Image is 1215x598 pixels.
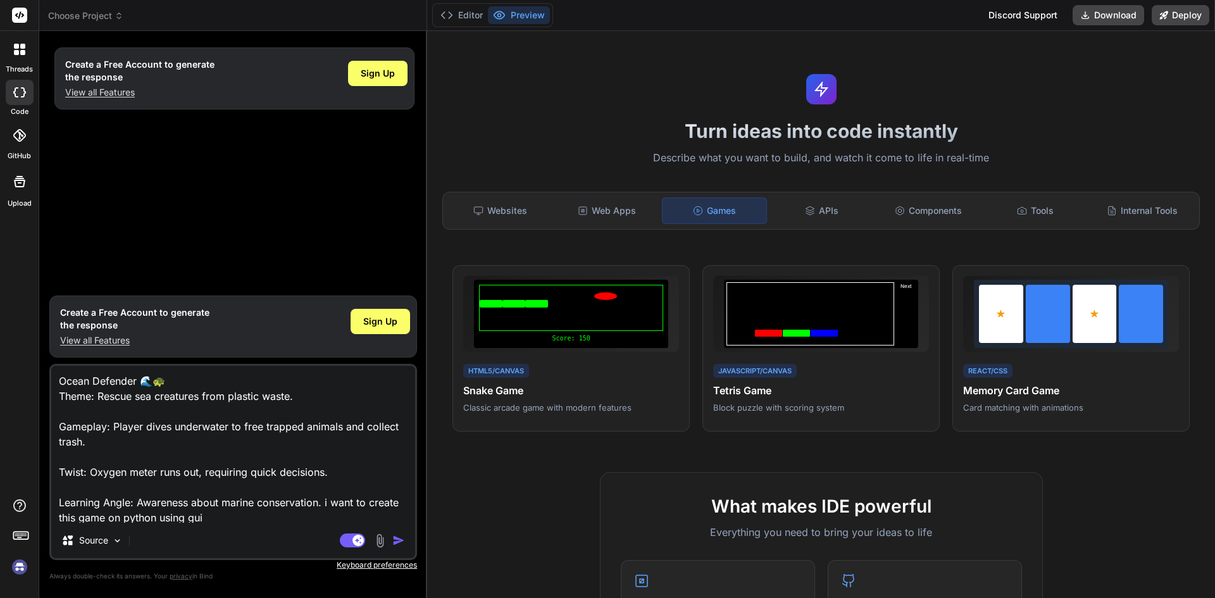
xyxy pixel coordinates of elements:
div: Internal Tools [1090,197,1194,224]
button: Editor [435,6,488,24]
div: HTML5/Canvas [463,364,529,378]
h1: Create a Free Account to generate the response [60,306,209,332]
h4: Memory Card Game [963,383,1179,398]
p: Source [79,534,108,547]
label: threads [6,64,33,75]
button: Preview [488,6,550,24]
img: Pick Models [112,535,123,546]
div: Tools [983,197,1088,224]
div: JavaScript/Canvas [713,364,797,378]
p: Card matching with animations [963,402,1179,413]
p: Describe what you want to build, and watch it come to life in real-time [435,150,1207,166]
div: Websites [448,197,552,224]
img: attachment [373,533,387,548]
p: View all Features [60,334,209,347]
textarea: Ocean Defender 🌊🐢 Theme: Rescue sea creatures from plastic waste. Gameplay: Player dives underwat... [51,366,415,523]
h4: Snake Game [463,383,679,398]
p: Keyboard preferences [49,560,417,570]
div: Discord Support [981,5,1065,25]
p: Block puzzle with scoring system [713,402,929,413]
p: View all Features [65,86,215,99]
h1: Turn ideas into code instantly [435,120,1207,142]
label: GitHub [8,151,31,161]
div: Games [662,197,768,224]
span: Choose Project [48,9,123,22]
div: Score: 150 [479,333,663,343]
div: React/CSS [963,364,1012,378]
p: Classic arcade game with modern features [463,402,679,413]
label: code [11,106,28,117]
span: Sign Up [361,67,395,80]
label: Upload [8,198,32,209]
h2: What makes IDE powerful [621,493,1022,520]
h4: Tetris Game [713,383,929,398]
button: Download [1073,5,1144,25]
div: Web Apps [555,197,659,224]
img: icon [392,534,405,547]
div: Next [897,282,916,346]
button: Deploy [1152,5,1209,25]
span: privacy [170,572,192,580]
div: APIs [769,197,874,224]
h1: Create a Free Account to generate the response [65,58,215,84]
img: signin [9,556,30,578]
p: Always double-check its answers. Your in Bind [49,570,417,582]
div: Components [876,197,981,224]
span: Sign Up [363,315,397,328]
p: Everything you need to bring your ideas to life [621,525,1022,540]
